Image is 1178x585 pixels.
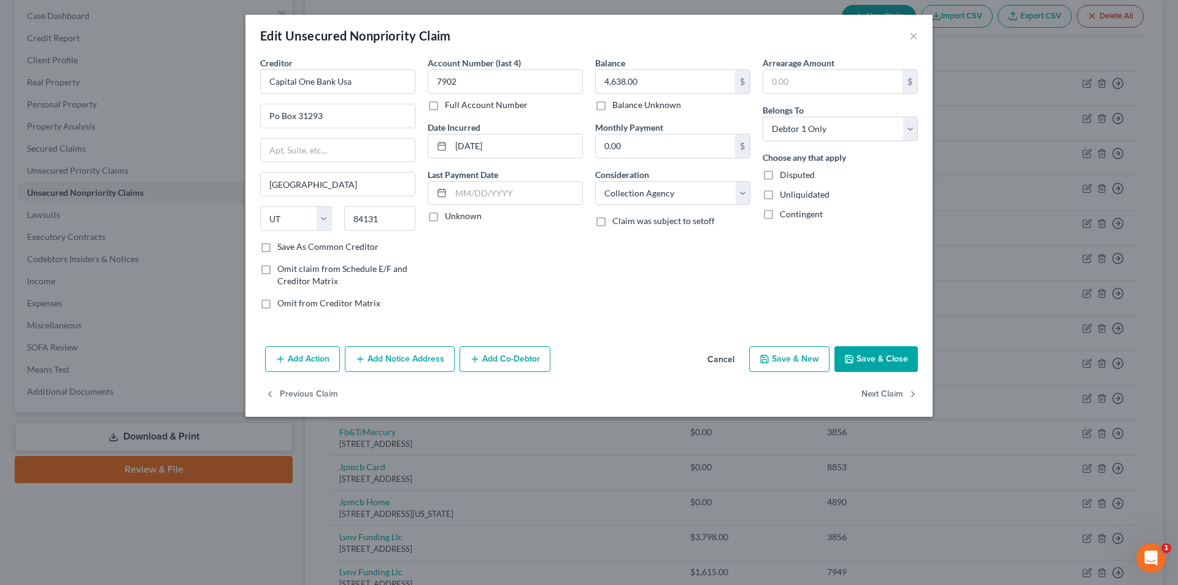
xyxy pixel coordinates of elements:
[261,172,415,196] input: Enter city...
[345,346,455,372] button: Add Notice Address
[428,121,480,134] label: Date Incurred
[260,58,293,68] span: Creditor
[763,56,834,69] label: Arrearage Amount
[596,70,735,93] input: 0.00
[612,99,681,111] label: Balance Unknown
[595,168,649,181] label: Consideration
[834,346,918,372] button: Save & Close
[735,70,750,93] div: $
[595,56,625,69] label: Balance
[909,28,918,43] button: ×
[1136,543,1166,573] iframe: Intercom live chat
[428,56,521,69] label: Account Number (last 4)
[277,241,379,253] label: Save As Common Creditor
[780,189,830,200] span: Unliquidated
[780,169,815,180] span: Disputed
[277,263,407,286] span: Omit claim from Schedule E/F and Creditor Matrix
[261,104,415,128] input: Enter address...
[451,134,582,158] input: MM/DD/YYYY
[451,182,582,205] input: MM/DD/YYYY
[763,151,846,164] label: Choose any that apply
[1161,543,1171,553] span: 1
[344,206,416,231] input: Enter zip...
[595,121,663,134] label: Monthly Payment
[612,215,715,226] span: Claim was subject to setoff
[260,27,451,44] div: Edit Unsecured Nonpriority Claim
[735,134,750,158] div: $
[445,210,482,222] label: Unknown
[260,69,415,94] input: Search creditor by name...
[763,105,804,115] span: Belongs To
[428,69,583,94] input: XXXX
[749,346,830,372] button: Save & New
[903,70,917,93] div: $
[861,382,918,408] button: Next Claim
[265,346,340,372] button: Add Action
[428,168,498,181] label: Last Payment Date
[261,139,415,162] input: Apt, Suite, etc...
[780,209,823,219] span: Contingent
[265,382,338,408] button: Previous Claim
[277,298,380,308] span: Omit from Creditor Matrix
[763,70,903,93] input: 0.00
[445,99,528,111] label: Full Account Number
[596,134,735,158] input: 0.00
[698,347,744,372] button: Cancel
[460,346,550,372] button: Add Co-Debtor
